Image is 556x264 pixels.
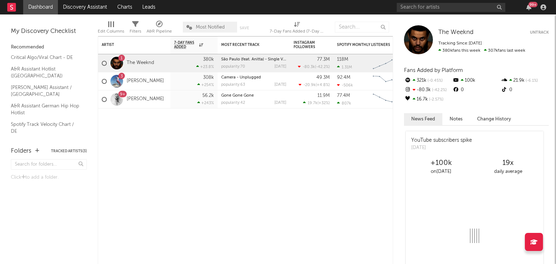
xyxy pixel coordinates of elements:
[317,57,330,62] div: 77.3M
[308,101,317,105] span: 19.7k
[274,101,286,105] div: [DATE]
[530,29,549,36] button: Untrack
[197,101,214,105] div: +243 %
[337,93,350,98] div: 77.4M
[411,144,472,152] div: [DATE]
[337,43,391,47] div: Spotify Monthly Listeners
[501,76,549,85] div: 21.9k
[11,102,80,117] a: A&R Assistant German Hip Hop Hotlist
[404,95,452,104] div: 16.7k
[397,3,505,12] input: Search for artists
[370,72,402,90] svg: Chart title
[528,2,538,7] div: 99 +
[370,90,402,108] svg: Chart title
[303,101,330,105] div: ( )
[438,29,473,35] span: The Weeknd
[294,41,319,49] div: Instagram Followers
[337,101,351,106] div: 807k
[102,43,156,47] div: Artist
[316,65,329,69] span: -42.2 %
[127,96,164,102] a: [PERSON_NAME]
[298,64,330,69] div: ( )
[221,58,295,61] a: São Paulo (feat. Anitta) - Single Version
[337,57,348,62] div: 118M
[428,98,443,102] span: -2.57 %
[221,65,245,69] div: popularity: 70
[404,113,442,125] button: News Feed
[317,83,329,87] span: +4.8 %
[438,41,482,46] span: Tracking Since: [DATE]
[130,18,141,39] div: Filters
[221,76,286,80] div: Camera - Unplugged
[404,76,452,85] div: 321k
[221,43,275,47] div: Most Recent Track
[221,94,254,98] a: Gone Gone Gone
[147,18,172,39] div: A&R Pipeline
[317,93,330,98] div: 11.9M
[408,159,475,167] div: +100k
[370,54,402,72] svg: Chart title
[452,85,500,95] div: 0
[147,27,172,36] div: A&R Pipeline
[452,76,500,85] div: 100k
[411,137,472,144] div: YouTube subscribers spike
[337,75,350,80] div: 92.4M
[303,65,315,69] span: -80.3k
[196,64,214,69] div: +23.8 %
[196,25,225,30] span: Most Notified
[11,54,80,61] a: Critical Algo/Viral Chart - DE
[442,113,470,125] button: Notes
[438,29,473,36] a: The Weeknd
[319,101,329,105] span: +32 %
[11,159,87,170] input: Search for folders...
[221,76,261,80] a: Camera - Unplugged
[221,58,286,61] div: São Paulo (feat. Anitta) - Single Version
[11,84,80,98] a: [PERSON_NAME] Assistant / [GEOGRAPHIC_DATA]
[470,113,518,125] button: Change History
[525,79,538,83] span: -6.1 %
[174,41,197,49] span: 7-Day Fans Added
[438,48,480,53] span: 380k fans this week
[404,85,452,95] div: -80.3k
[274,83,286,87] div: [DATE]
[270,27,324,36] div: 7-Day Fans Added (7-Day Fans Added)
[303,83,316,87] span: -20.9k
[438,48,525,53] span: 307k fans last week
[11,120,80,135] a: Spotify Track Velocity Chart / DE
[337,83,353,88] div: -506k
[203,75,214,80] div: 308k
[98,27,124,36] div: Edit Columns
[316,75,330,80] div: 49.3M
[221,83,245,87] div: popularity: 63
[130,27,141,36] div: Filters
[221,94,286,98] div: Gone Gone Gone
[11,27,87,36] div: My Discovery Checklist
[299,82,330,87] div: ( )
[337,65,352,69] div: 1.31M
[501,85,549,95] div: 0
[197,82,214,87] div: +254 %
[98,18,124,39] div: Edit Columns
[475,167,542,176] div: daily average
[11,43,87,52] div: Recommended
[408,167,475,176] div: on [DATE]
[202,93,214,98] div: 56.2k
[11,65,80,80] a: A&R Assistant Hotlist ([GEOGRAPHIC_DATA])
[127,78,164,84] a: [PERSON_NAME]
[221,101,245,105] div: popularity: 42
[475,159,542,167] div: 19 x
[274,65,286,69] div: [DATE]
[526,4,531,10] button: 99+
[335,22,389,33] input: Search...
[270,18,324,39] div: 7-Day Fans Added (7-Day Fans Added)
[203,57,214,62] div: 380k
[404,68,463,73] span: Fans Added by Platform
[11,173,87,182] div: Click to add a folder.
[426,79,443,83] span: -0.45 %
[11,147,31,156] div: Folders
[431,88,447,92] span: -42.2 %
[51,149,87,153] button: Tracked Artists(3)
[127,60,154,66] a: The Weeknd
[240,26,249,30] button: Save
